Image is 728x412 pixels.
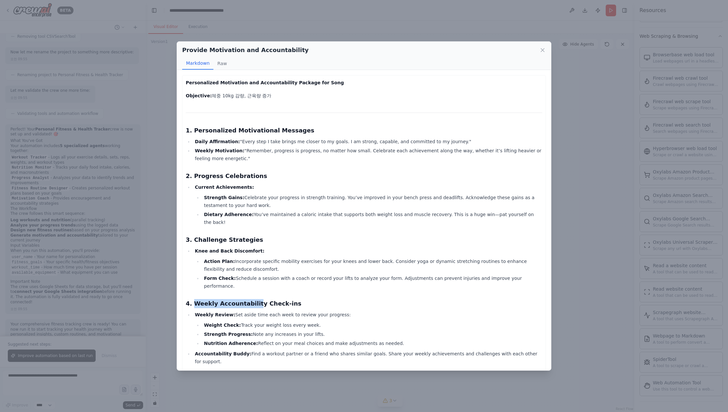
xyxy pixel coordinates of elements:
strong: Current Achievements: [195,185,254,190]
strong: Form Check: [204,276,236,281]
strong: Personalized Motivation and Accountability Package for Song [186,80,344,85]
p: 체중 10kg 감량, 근육량 증가 [186,92,542,100]
li: Note any increases in your lifts. [202,330,542,338]
strong: Action Plan: [204,259,235,264]
strong: Nutrition Adherence: [204,341,258,346]
strong: Weekly Review: [195,312,235,317]
h3: 3. Challenge Strategies [186,235,542,244]
li: Find a workout partner or a friend who shares similar goals. Share your weekly achievements and c... [193,350,542,365]
li: Set aside time each week to review your progress: [193,311,542,347]
strong: Weekly Motivation: [195,148,244,153]
li: Track your weight loss every week. [202,321,542,329]
strong: Objective: [186,93,212,98]
strong: Daily Affirmation: [195,139,240,144]
li: Reflect on your meal choices and make adjustments as needed. [202,339,542,347]
strong: Dietary Adherence: [204,212,254,217]
li: You’ve maintained a caloric intake that supports both weight loss and muscle recovery. This is a ... [202,211,542,226]
h3: 4. Weekly Accountability Check-ins [186,299,542,308]
strong: Strength Progress: [204,332,253,337]
strong: Accountability Buddy: [195,351,251,356]
button: Markdown [182,57,213,70]
li: Schedule a session with a coach or record your lifts to analyze your form. Adjustments can preven... [202,274,542,290]
li: Celebrate your progress in strength training. You’ve improved in your bench press and deadlifts. ... [202,194,542,209]
strong: Knee and Back Discomfort: [195,248,264,254]
strong: Strength Gains: [204,195,244,200]
li: Incorporate specific mobility exercises for your knees and lower back. Consider yoga or dynamic s... [202,257,542,273]
button: Raw [213,57,231,70]
h2: Provide Motivation and Accountability [182,46,309,55]
strong: Weight Check: [204,323,241,328]
li: "Remember, progress is progress, no matter how small. Celebrate each achievement along the way, w... [193,147,542,162]
h3: 2. Progress Celebrations [186,172,542,181]
li: "Every step I take brings me closer to my goals. I am strong, capable, and committed to my journey." [193,138,542,145]
h3: 1. Personalized Motivational Messages [186,126,542,135]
